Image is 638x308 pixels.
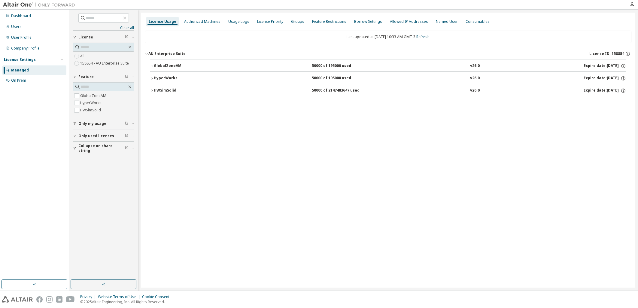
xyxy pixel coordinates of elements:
span: License ID: 158854 [589,51,624,56]
button: Only used licenses [73,129,134,143]
span: License [78,35,93,40]
img: Altair One [3,2,78,8]
div: GlobalZoneAM [154,63,208,69]
a: Clear all [73,26,134,30]
span: Only used licenses [78,134,114,138]
button: Only my usage [73,117,134,130]
div: Allowed IP Addresses [390,19,428,24]
div: Consumables [466,19,490,24]
div: On Prem [11,78,26,83]
div: User Profile [11,35,32,40]
div: Privacy [80,294,98,299]
div: 50000 of 2147483647 used [312,88,366,93]
button: HWSimSolid50000 of 2147483647 usedv26.0Expire date:[DATE] [150,84,626,97]
div: Expire date: [DATE] [584,88,626,93]
span: Feature [78,74,94,79]
div: Managed [11,68,29,73]
div: Feature Restrictions [312,19,346,24]
button: AU Enterprise SuiteLicense ID: 158854 [145,47,631,60]
span: Clear filter [125,146,129,151]
span: Clear filter [125,121,129,126]
div: Last updated at: [DATE] 10:33 AM GMT-3 [145,31,631,43]
img: youtube.svg [66,296,75,303]
img: facebook.svg [36,296,43,303]
button: Collapse on share string [73,142,134,155]
div: Usage Logs [228,19,249,24]
span: Collapse on share string [78,143,125,153]
div: Company Profile [11,46,40,51]
button: License [73,31,134,44]
span: Clear filter [125,35,129,40]
div: License Usage [149,19,176,24]
button: GlobalZoneAM50000 of 195000 usedv26.0Expire date:[DATE] [150,59,626,73]
div: v26.0 [470,63,480,69]
button: Feature [73,70,134,83]
div: AU Enterprise Suite [148,51,186,56]
span: Clear filter [125,74,129,79]
div: Named User [436,19,458,24]
div: Expire date: [DATE] [584,76,626,81]
label: HWSimSolid [80,107,102,114]
span: Only my usage [78,121,106,126]
div: Groups [291,19,304,24]
label: HyperWorks [80,99,103,107]
div: HyperWorks [154,76,208,81]
img: altair_logo.svg [2,296,33,303]
button: HyperWorks50000 of 195000 usedv26.0Expire date:[DATE] [150,72,626,85]
label: GlobalZoneAM [80,92,108,99]
div: Website Terms of Use [98,294,142,299]
div: Dashboard [11,14,31,18]
img: linkedin.svg [56,296,62,303]
div: Borrow Settings [354,19,382,24]
div: 50000 of 195000 used [312,63,366,69]
div: License Settings [4,57,36,62]
img: instagram.svg [46,296,53,303]
label: 158854 - AU Enterprise Suite [80,60,130,67]
div: Authorized Machines [184,19,220,24]
div: v26.0 [470,76,480,81]
label: All [80,53,86,60]
div: Cookie Consent [142,294,173,299]
a: Refresh [416,34,430,39]
div: Expire date: [DATE] [584,63,626,69]
div: License Priority [257,19,283,24]
p: © 2025 Altair Engineering, Inc. All Rights Reserved. [80,299,173,304]
div: HWSimSolid [154,88,208,93]
div: Users [11,24,22,29]
div: v26.0 [470,88,480,93]
span: Clear filter [125,134,129,138]
div: 50000 of 195000 used [312,76,366,81]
